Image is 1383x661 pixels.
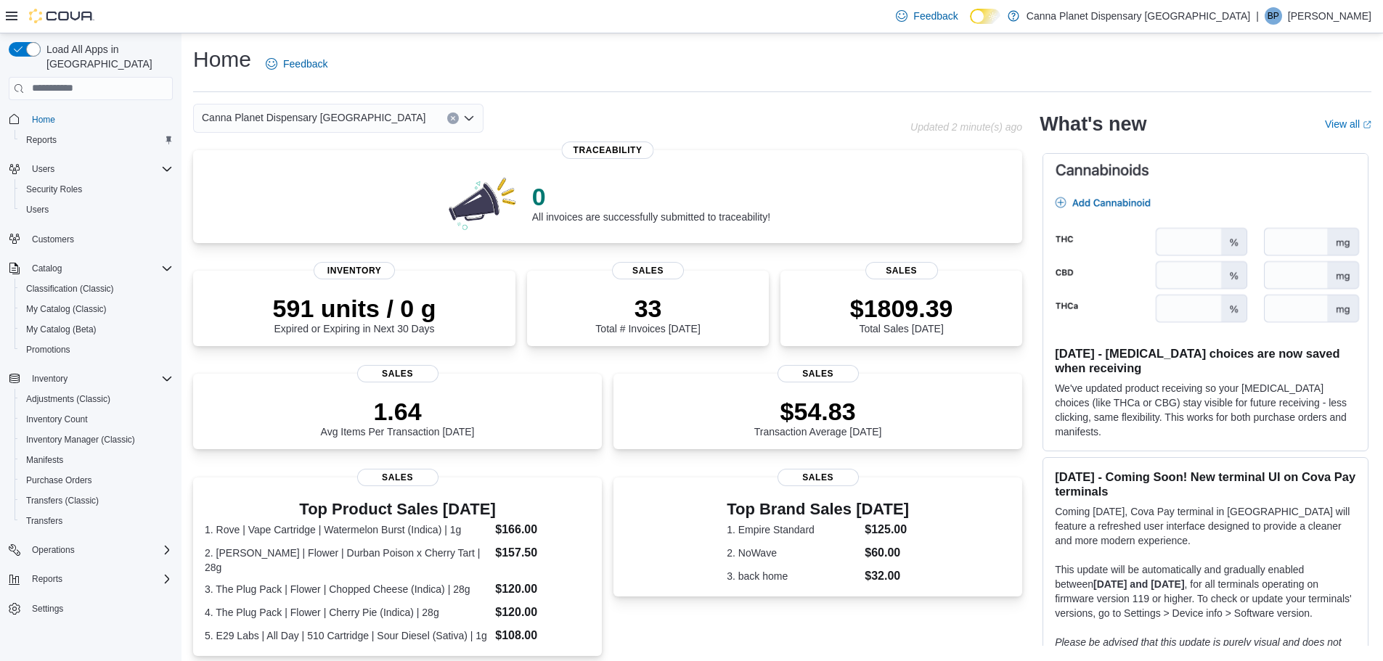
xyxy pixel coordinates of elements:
[321,397,475,426] p: 1.64
[727,522,859,537] dt: 1. Empire Standard
[205,628,489,643] dt: 5. E29 Labs | All Day | 510 Cartridge | Sour Diesel (Sativa) | 1g
[3,159,179,179] button: Users
[20,321,173,338] span: My Catalog (Beta)
[20,451,69,469] a: Manifests
[26,434,135,446] span: Inventory Manager (Classic)
[205,582,489,596] dt: 3. The Plug Pack | Flower | Chopped Cheese (Indica) | 28g
[32,573,62,585] span: Reports
[727,546,859,560] dt: 2. NoWave
[273,294,436,323] p: 591 units / 0 g
[865,544,909,562] dd: $60.00
[20,280,120,297] a: Classification (Classic)
[26,370,73,387] button: Inventory
[20,390,116,408] a: Adjustments (Classic)
[595,294,700,334] div: Total # Invoices [DATE]
[754,397,882,426] p: $54.83
[3,369,179,389] button: Inventory
[26,231,80,248] a: Customers
[20,341,76,358] a: Promotions
[202,109,425,126] span: Canna Planet Dispensary [GEOGRAPHIC_DATA]
[15,279,179,299] button: Classification (Classic)
[970,9,1000,24] input: Dark Mode
[205,605,489,620] dt: 4. The Plug Pack | Flower | Cherry Pie (Indica) | 28g
[778,365,859,382] span: Sales
[9,103,173,657] nav: Complex example
[1055,346,1356,375] h3: [DATE] - [MEDICAL_DATA] choices are now saved when receiving
[26,370,173,387] span: Inventory
[32,373,68,385] span: Inventory
[26,600,69,617] a: Settings
[850,294,953,334] div: Total Sales [DATE]
[26,260,173,277] span: Catalog
[865,567,909,585] dd: $32.00
[865,262,938,279] span: Sales
[612,262,685,279] span: Sales
[26,541,173,559] span: Operations
[15,409,179,430] button: Inventory Count
[32,163,54,175] span: Users
[15,430,179,450] button: Inventory Manager (Classic)
[20,472,98,489] a: Purchase Orders
[32,114,55,126] span: Home
[532,182,770,211] p: 0
[20,472,173,489] span: Purchase Orders
[3,569,179,589] button: Reports
[15,179,179,200] button: Security Roles
[26,570,173,588] span: Reports
[357,365,438,382] span: Sales
[26,160,60,178] button: Users
[562,141,654,159] span: Traceability
[1055,504,1356,548] p: Coming [DATE], Cova Pay terminal in [GEOGRAPHIC_DATA] will feature a refreshed user interface des...
[445,173,521,231] img: 0
[495,604,590,621] dd: $120.00
[357,469,438,486] span: Sales
[1055,381,1356,439] p: We've updated product receiving so your [MEDICAL_DATA] choices (like THCa or CBG) stay visible fo...
[41,42,173,71] span: Load All Apps in [GEOGRAPHIC_DATA]
[495,544,590,562] dd: $157.50
[26,184,82,195] span: Security Roles
[32,234,74,245] span: Customers
[910,121,1022,133] p: Updated 2 minute(s) ago
[314,262,395,279] span: Inventory
[15,450,179,470] button: Manifests
[15,490,179,511] button: Transfers (Classic)
[26,475,92,486] span: Purchase Orders
[890,1,963,30] a: Feedback
[205,501,590,518] h3: Top Product Sales [DATE]
[26,599,173,617] span: Settings
[26,204,49,215] span: Users
[1093,578,1184,590] strong: [DATE] and [DATE]
[595,294,700,323] p: 33
[495,627,590,644] dd: $108.00
[1027,7,1250,25] p: Canna Planet Dispensary [GEOGRAPHIC_DATA]
[495,521,590,538] dd: $166.00
[20,411,173,428] span: Inventory Count
[3,540,179,560] button: Operations
[15,389,179,409] button: Adjustments (Classic)
[1055,469,1356,498] h3: [DATE] - Coming Soon! New terminal UI on Cova Pay terminals
[20,280,173,297] span: Classification (Classic)
[15,470,179,490] button: Purchase Orders
[26,495,99,506] span: Transfers (Classic)
[26,541,81,559] button: Operations
[20,492,173,509] span: Transfers (Classic)
[20,201,173,218] span: Users
[913,9,958,23] span: Feedback
[20,390,173,408] span: Adjustments (Classic)
[20,431,141,448] a: Inventory Manager (Classic)
[865,521,909,538] dd: $125.00
[15,299,179,319] button: My Catalog (Classic)
[20,131,173,149] span: Reports
[26,414,88,425] span: Inventory Count
[20,131,62,149] a: Reports
[26,454,63,466] span: Manifests
[20,321,102,338] a: My Catalog (Beta)
[321,397,475,438] div: Avg Items Per Transaction [DATE]
[20,181,173,198] span: Security Roles
[3,258,179,279] button: Catalog
[26,160,173,178] span: Users
[26,393,110,405] span: Adjustments (Classic)
[26,283,114,295] span: Classification (Classic)
[273,294,436,334] div: Expired or Expiring in Next 30 Days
